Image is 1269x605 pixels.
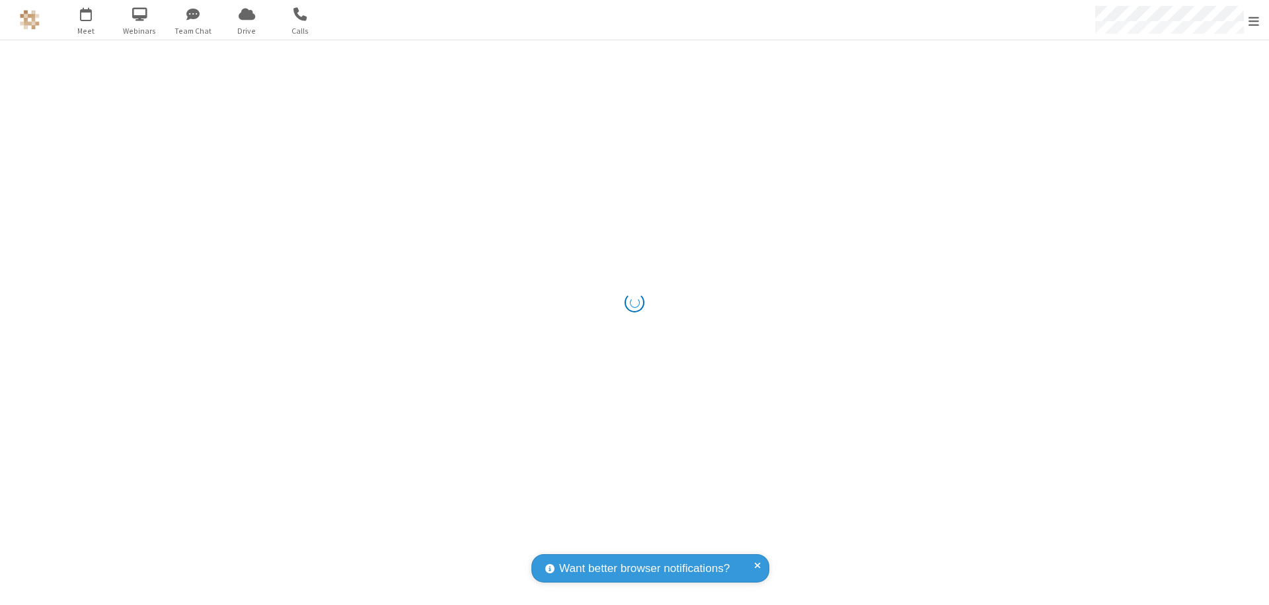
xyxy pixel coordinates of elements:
[115,25,165,37] span: Webinars
[276,25,325,37] span: Calls
[61,25,111,37] span: Meet
[559,560,730,577] span: Want better browser notifications?
[169,25,218,37] span: Team Chat
[20,10,40,30] img: QA Selenium DO NOT DELETE OR CHANGE
[222,25,272,37] span: Drive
